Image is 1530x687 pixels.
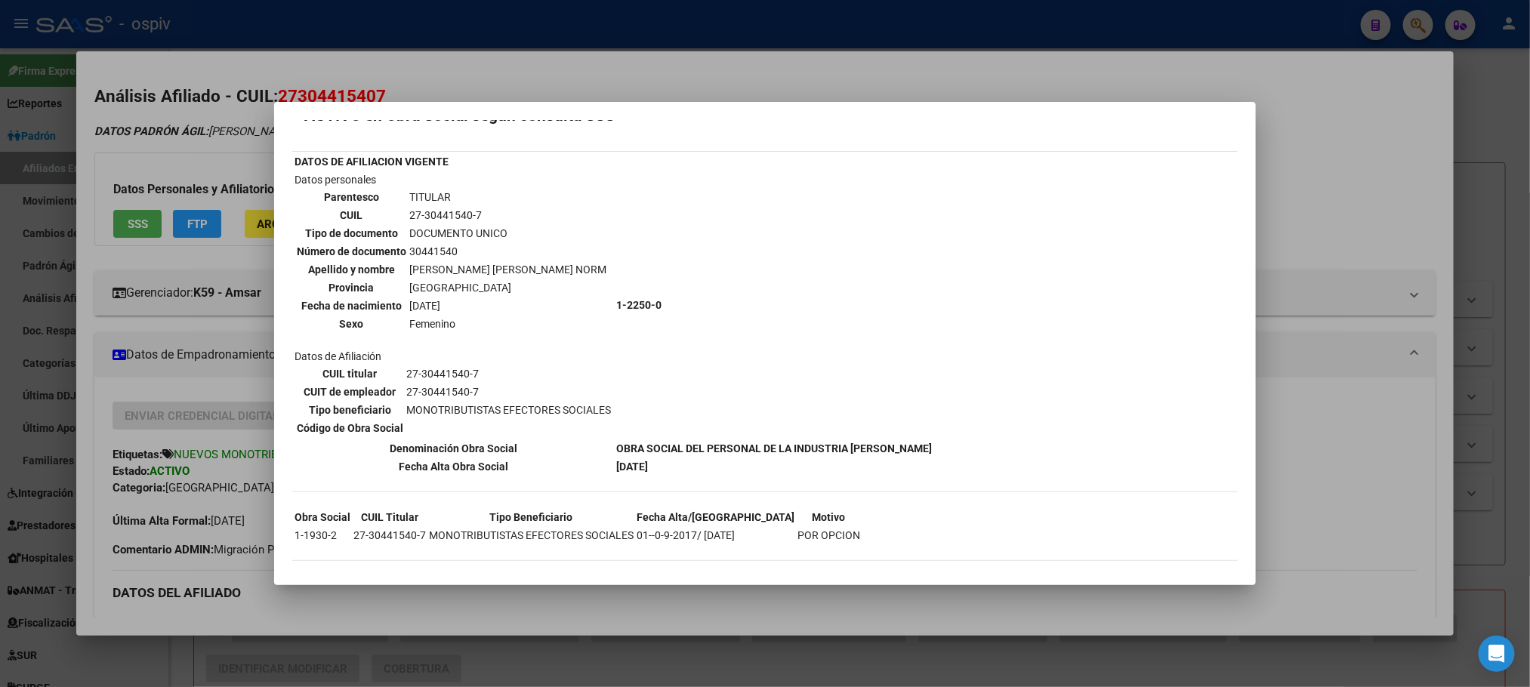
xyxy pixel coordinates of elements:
[296,402,404,418] th: Tipo beneficiario
[797,527,861,544] td: POR OPCION
[296,384,404,400] th: CUIT de empleador
[294,440,614,457] th: Denominación Obra Social
[636,509,795,525] th: Fecha Alta/[GEOGRAPHIC_DATA]
[616,461,648,473] b: [DATE]
[296,420,404,436] th: Código de Obra Social
[406,384,612,400] td: 27-30441540-7
[409,297,607,314] td: [DATE]
[409,189,607,205] td: TITULAR
[294,171,614,439] td: Datos personales Datos de Afiliación
[296,261,407,278] th: Apellido y nombre
[353,527,427,544] td: 27-30441540-7
[296,189,407,205] th: Parentesco
[296,225,407,242] th: Tipo de documento
[294,527,351,544] td: 1-1930-2
[616,299,662,311] b: 1-2250-0
[428,527,634,544] td: MONOTRIBUTISTAS EFECTORES SOCIALES
[296,316,407,332] th: Sexo
[616,442,932,454] b: OBRA SOCIAL DEL PERSONAL DE LA INDUSTRIA [PERSON_NAME]
[409,207,607,223] td: 27-30441540-7
[406,365,612,382] td: 27-30441540-7
[409,279,607,296] td: [GEOGRAPHIC_DATA]
[296,365,404,382] th: CUIL titular
[406,402,612,418] td: MONOTRIBUTISTAS EFECTORES SOCIALES
[294,509,351,525] th: Obra Social
[409,225,607,242] td: DOCUMENTO UNICO
[296,207,407,223] th: CUIL
[296,279,407,296] th: Provincia
[353,509,427,525] th: CUIL Titular
[409,243,607,260] td: 30441540
[296,243,407,260] th: Número de documento
[292,108,1238,123] h2: --ACTIVO en Obra Social según consulta SSS--
[636,527,795,544] td: 01--0-9-2017/ [DATE]
[1479,636,1515,672] div: Open Intercom Messenger
[295,156,449,168] b: DATOS DE AFILIACION VIGENTE
[294,458,614,475] th: Fecha Alta Obra Social
[428,509,634,525] th: Tipo Beneficiario
[797,509,861,525] th: Motivo
[409,316,607,332] td: Femenino
[409,261,607,278] td: [PERSON_NAME] [PERSON_NAME] NORM
[296,297,407,314] th: Fecha de nacimiento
